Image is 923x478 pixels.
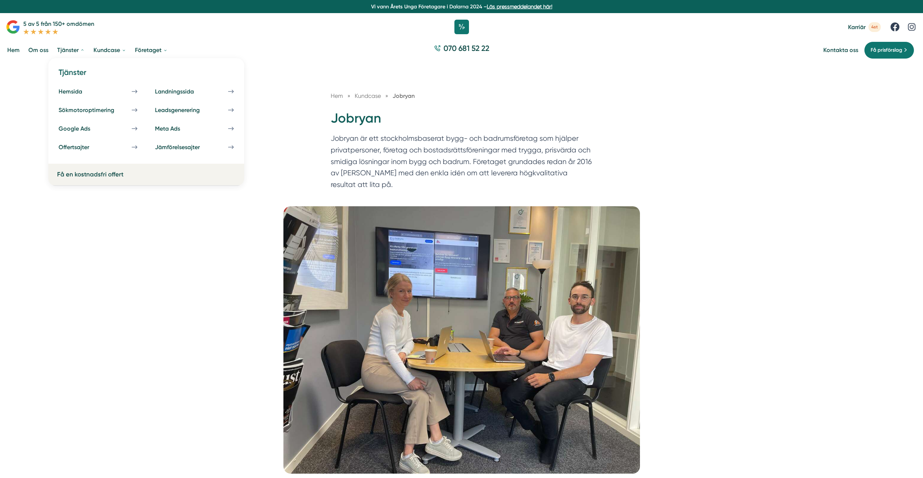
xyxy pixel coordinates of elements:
[54,67,238,83] h4: Tjänster
[59,125,108,132] div: Google Ads
[59,107,132,113] div: Sökmotoroptimering
[331,92,343,99] a: Hem
[155,88,211,95] div: Landningssida
[443,43,489,53] span: 070 681 52 22
[385,91,388,100] span: »
[3,3,920,10] p: Vi vann Årets Unga Företagare i Dalarna 2024 –
[59,88,100,95] div: Hemsida
[92,41,128,59] a: Kundcase
[54,84,142,99] a: Hemsida
[848,22,881,32] a: Karriär 4st
[431,43,492,57] a: 070 681 52 22
[151,121,238,136] a: Meta Ads
[331,133,593,194] p: Jobryan är ett stockholmsbaserat bygg- och badrumsföretag som hjälper privatpersoner, företag och...
[151,102,238,118] a: Leadsgenerering
[155,107,217,113] div: Leadsgenerering
[871,46,902,54] span: Få prisförslag
[56,41,86,59] a: Tjänster
[393,92,415,99] a: Jobryan
[54,139,142,155] a: Offertsajter
[155,144,217,151] div: Jämförelsesajter
[134,41,169,59] a: Företaget
[27,41,50,59] a: Om oss
[6,41,21,59] a: Hem
[355,92,382,99] a: Kundcase
[848,24,866,31] span: Karriär
[823,47,858,53] a: Kontakta oss
[54,121,142,136] a: Google Ads
[23,19,94,28] p: 5 av 5 från 150+ omdömen
[864,41,914,59] a: Få prisförslag
[868,22,881,32] span: 4st
[151,139,238,155] a: Jämförelsesajter
[54,102,142,118] a: Sökmotoroptimering
[355,92,381,99] span: Kundcase
[283,206,640,474] img: Jobryan
[57,171,123,178] a: Få en kostnadsfri offert
[331,109,593,133] h1: Jobryan
[347,91,350,100] span: »
[487,4,552,9] a: Läs pressmeddelandet här!
[151,84,238,99] a: Landningssida
[331,91,593,100] nav: Breadcrumb
[155,125,198,132] div: Meta Ads
[59,144,107,151] div: Offertsajter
